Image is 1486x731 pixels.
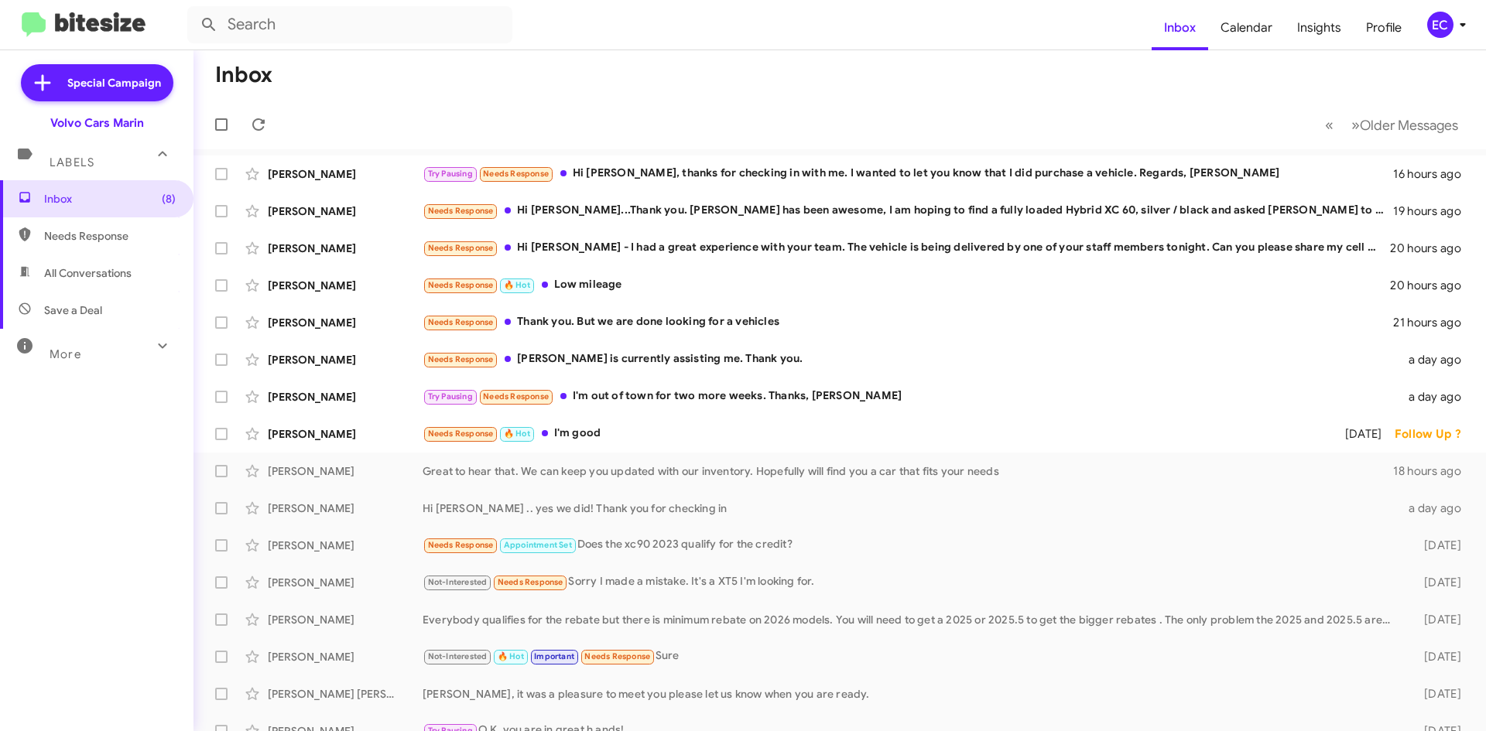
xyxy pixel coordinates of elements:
a: Calendar [1208,5,1285,50]
div: [PERSON_NAME] [268,500,423,516]
div: [PERSON_NAME] [268,315,423,330]
div: a day ago [1399,352,1474,367]
div: I'm good [423,425,1325,442]
div: [DATE] [1399,686,1474,702]
button: Next [1342,109,1467,141]
div: [PERSON_NAME] [268,463,423,479]
button: EC [1414,12,1469,38]
div: [PERSON_NAME] [268,203,423,219]
a: Inbox [1152,5,1208,50]
a: Profile [1354,5,1414,50]
span: Needs Response [428,540,494,550]
span: 🔥 Hot [504,429,530,439]
div: [DATE] [1399,612,1474,627]
span: Labels [50,155,94,169]
div: [DATE] [1325,426,1395,442]
span: Inbox [44,191,176,207]
div: Does the xc90 2023 qualify for the credit? [423,536,1399,554]
div: 20 hours ago [1390,278,1474,293]
div: [DATE] [1399,649,1474,664]
div: 18 hours ago [1393,463,1474,479]
div: Low mileage [423,276,1390,294]
div: [DATE] [1399,538,1474,553]
div: [PERSON_NAME] [268,166,423,182]
span: Needs Response [584,651,650,661]
a: Insights [1285,5,1354,50]
div: 21 hours ago [1393,315,1474,330]
div: Great to hear that. We can keep you updated with our inventory. Hopefully will find you a car tha... [423,463,1393,479]
span: 🔥 Hot [498,651,524,661]
div: Volvo Cars Marin [50,115,144,131]
span: » [1351,115,1360,135]
span: Needs Response [498,577,563,587]
span: Not-Interested [428,577,488,587]
nav: Page navigation example [1317,109,1467,141]
div: Hi [PERSON_NAME] .. yes we did! Thank you for checking in [423,500,1399,516]
div: [PERSON_NAME] [268,352,423,367]
a: Special Campaign [21,64,173,101]
div: [PERSON_NAME] [268,649,423,664]
div: Thank you. But we are done looking for a vehicles [423,313,1393,331]
span: Appointment Set [504,540,572,550]
span: Needs Response [44,228,176,244]
div: Hi [PERSON_NAME]...Thank you. [PERSON_NAME] has been awesome, I am hoping to find a fully loaded ... [423,202,1393,220]
span: Try Pausing [428,391,473,401]
div: a day ago [1399,389,1474,405]
div: Hi [PERSON_NAME], thanks for checking in with me. I wanted to let you know that I did purchase a ... [423,165,1393,183]
div: [PERSON_NAME] [268,389,423,405]
div: [PERSON_NAME] [268,278,423,293]
div: Hi [PERSON_NAME] - I had a great experience with your team. The vehicle is being delivered by one... [423,239,1390,257]
span: Save a Deal [44,302,102,318]
div: 20 hours ago [1390,241,1474,256]
button: Previous [1316,109,1343,141]
input: Search [187,6,512,43]
div: [PERSON_NAME] is currently assisting me. Thank you. [423,350,1399,368]
div: [PERSON_NAME] [268,575,423,590]
div: [PERSON_NAME], it was a pleasure to meet you please let us know when you are ready. [423,686,1399,702]
div: Follow Up ? [1395,426,1474,442]
span: Not-Interested [428,651,488,661]
div: EC [1427,12,1453,38]
span: Older Messages [1360,117,1458,134]
span: Try Pausing [428,169,473,179]
span: Needs Response [483,391,549,401]
div: [PERSON_NAME] [268,241,423,256]
div: I'm out of town for two more weeks. Thanks, [PERSON_NAME] [423,388,1399,405]
span: Needs Response [428,317,494,327]
div: 19 hours ago [1393,203,1474,219]
div: [PERSON_NAME] [268,538,423,553]
div: Sorry I made a mistake. It's a XT5 I'm looking for. [423,573,1399,591]
div: Everybody qualifies for the rebate but there is minimum rebate on 2026 models. You will need to g... [423,612,1399,627]
div: 16 hours ago [1393,166,1474,182]
div: [DATE] [1399,575,1474,590]
div: [PERSON_NAME] [268,426,423,442]
span: Needs Response [428,206,494,216]
span: Needs Response [428,243,494,253]
div: [PERSON_NAME] [268,612,423,627]
span: All Conversations [44,265,132,281]
div: a day ago [1399,500,1474,516]
span: Needs Response [428,354,494,364]
span: (8) [162,191,176,207]
span: Needs Response [428,429,494,439]
div: Sure [423,647,1399,665]
span: Important [534,651,574,661]
div: [PERSON_NAME] [PERSON_NAME] [268,686,423,702]
span: Needs Response [483,169,549,179]
span: Needs Response [428,280,494,290]
span: More [50,347,81,361]
span: 🔥 Hot [504,280,530,290]
span: « [1325,115,1334,135]
h1: Inbox [215,63,272,87]
span: Special Campaign [67,75,161,91]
